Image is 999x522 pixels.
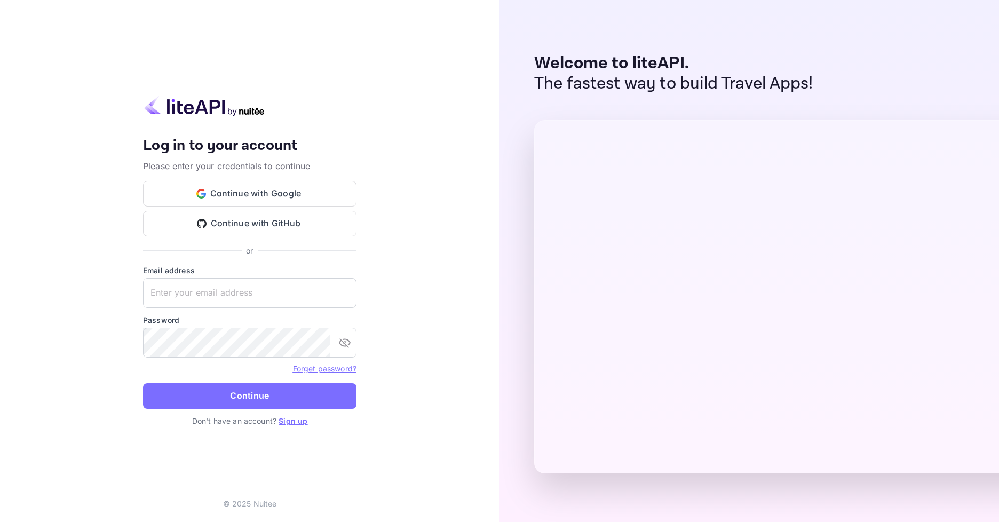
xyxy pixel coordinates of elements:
[293,364,356,373] a: Forget password?
[534,74,813,94] p: The fastest way to build Travel Apps!
[143,160,356,172] p: Please enter your credentials to continue
[143,181,356,207] button: Continue with Google
[143,96,266,116] img: liteapi
[246,245,253,256] p: or
[143,383,356,409] button: Continue
[223,498,277,509] p: © 2025 Nuitee
[534,53,813,74] p: Welcome to liteAPI.
[293,363,356,374] a: Forget password?
[279,416,307,425] a: Sign up
[334,332,355,353] button: toggle password visibility
[143,211,356,236] button: Continue with GitHub
[143,137,356,155] h4: Log in to your account
[143,278,356,308] input: Enter your email address
[143,415,356,426] p: Don't have an account?
[143,265,356,276] label: Email address
[143,314,356,326] label: Password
